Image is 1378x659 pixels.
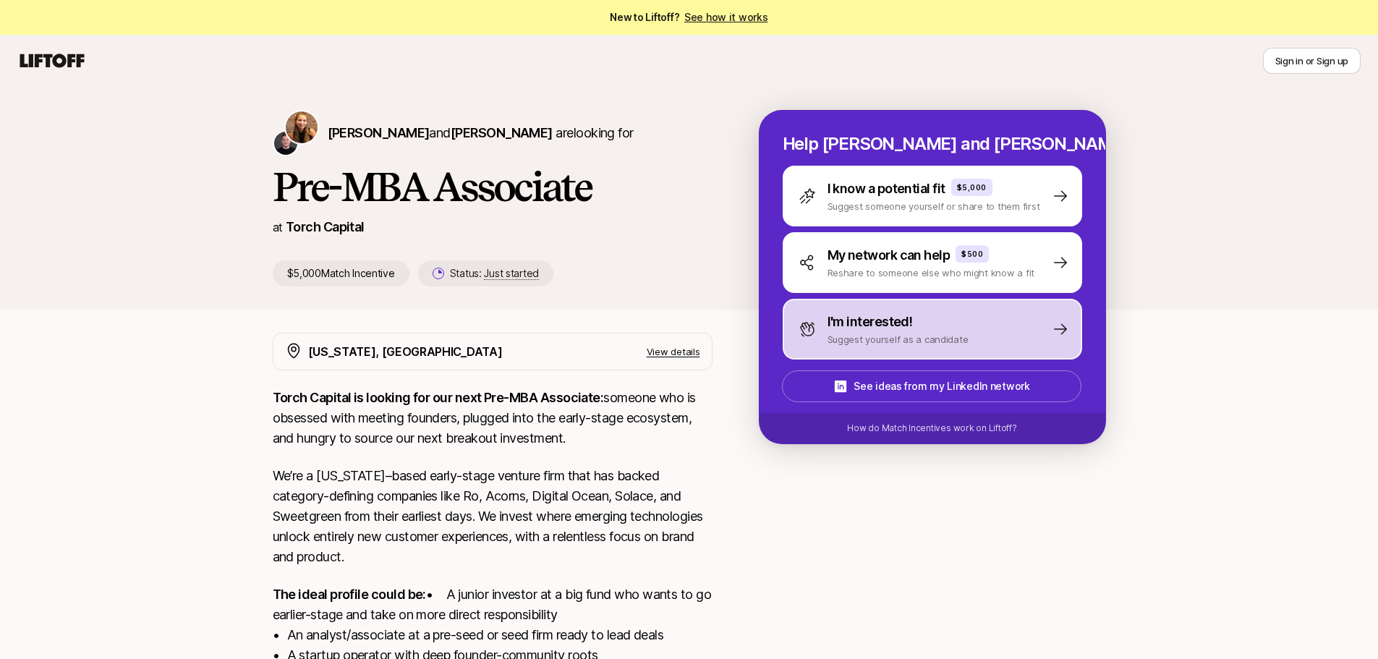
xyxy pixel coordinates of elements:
[273,587,426,602] strong: The ideal profile could be:
[273,388,713,448] p: someone who is obsessed with meeting founders, plugged into the early-stage ecosystem, and hungry...
[273,466,713,567] p: We’re a [US_STATE]–based early-stage venture firm that has backed category-defining companies lik...
[828,332,969,346] p: Suggest yourself as a candidate
[484,267,539,280] span: Just started
[957,182,987,193] p: $5,000
[286,219,365,234] a: Torch Capital
[273,390,604,405] strong: Torch Capital is looking for our next Pre-MBA Associate:
[684,11,768,23] a: See how it works
[450,265,539,282] p: Status:
[274,132,297,155] img: Christopher Harper
[828,199,1040,213] p: Suggest someone yourself or share to them first
[328,123,634,143] p: are looking for
[647,344,700,359] p: View details
[286,111,318,143] img: Katie Reiner
[1263,48,1361,74] button: Sign in or Sign up
[610,9,767,26] span: New to Liftoff?
[828,312,913,332] p: I'm interested!
[782,370,1081,402] button: See ideas from my LinkedIn network
[828,265,1035,280] p: Reshare to someone else who might know a fit
[828,245,950,265] p: My network can help
[328,125,430,140] span: [PERSON_NAME]
[961,248,983,260] p: $500
[783,134,1082,154] p: Help [PERSON_NAME] and [PERSON_NAME] hire
[854,378,1029,395] p: See ideas from my LinkedIn network
[273,260,409,286] p: $5,000 Match Incentive
[429,125,552,140] span: and
[451,125,553,140] span: [PERSON_NAME]
[308,342,503,361] p: [US_STATE], [GEOGRAPHIC_DATA]
[847,422,1016,435] p: How do Match Incentives work on Liftoff?
[828,179,945,199] p: I know a potential fit
[273,165,713,208] h1: Pre-MBA Associate
[273,218,283,237] p: at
